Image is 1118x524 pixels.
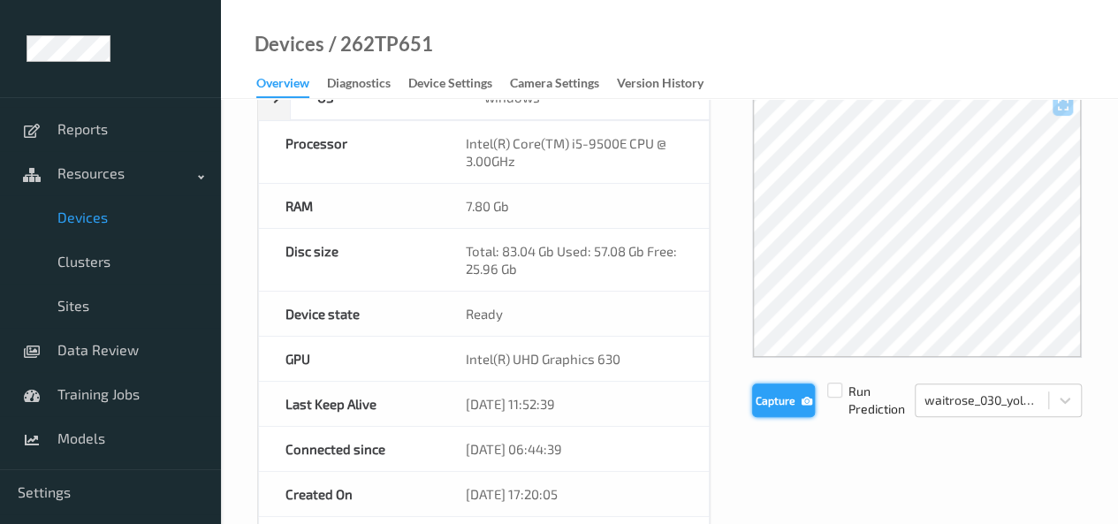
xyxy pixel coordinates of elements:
[259,292,439,336] div: Device state
[259,427,439,471] div: Connected since
[256,72,327,98] a: Overview
[439,427,709,471] div: [DATE] 06:44:39
[259,382,439,426] div: Last Keep Alive
[439,121,709,183] div: Intel(R) Core(TM) i5-9500E CPU @ 3.00GHz
[259,337,439,381] div: GPU
[439,472,709,516] div: [DATE] 17:20:05
[439,229,709,291] div: Total: 83.04 Gb Used: 57.08 Gb Free: 25.96 Gb
[408,72,510,96] a: Device Settings
[259,472,439,516] div: Created On
[815,383,915,418] span: Run Prediction
[439,337,709,381] div: Intel(R) UHD Graphics 630
[259,184,439,228] div: RAM
[510,74,599,96] div: Camera Settings
[255,35,324,53] a: Devices
[617,74,704,96] div: Version History
[408,74,492,96] div: Device Settings
[439,184,709,228] div: 7.80 Gb
[327,74,391,96] div: Diagnostics
[439,292,709,336] div: Ready
[327,72,408,96] a: Diagnostics
[324,35,433,53] div: / 262TP651
[510,72,617,96] a: Camera Settings
[259,229,439,291] div: Disc size
[439,382,709,426] div: [DATE] 11:52:39
[617,72,721,96] a: Version History
[259,121,439,183] div: Processor
[256,74,309,98] div: Overview
[752,384,815,417] button: Capture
